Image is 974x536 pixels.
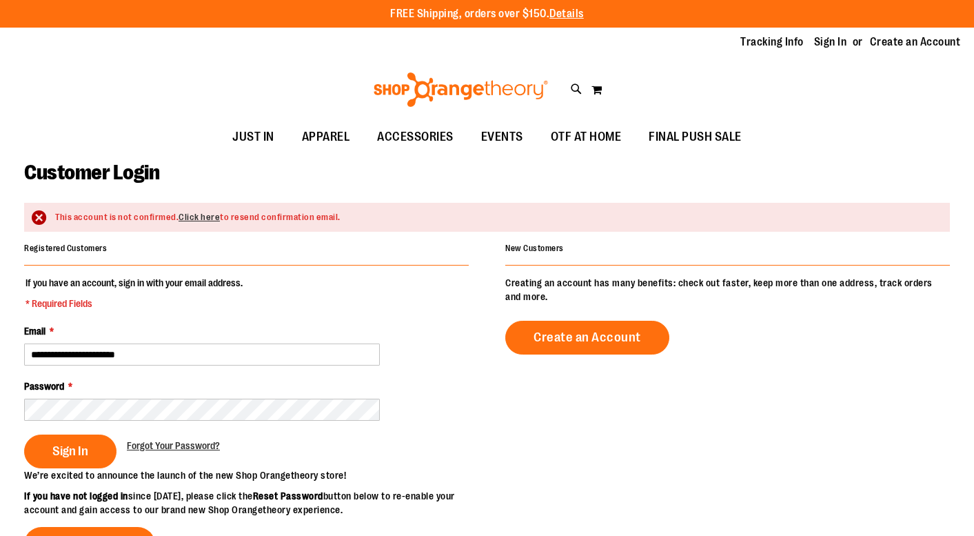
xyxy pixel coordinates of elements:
[505,321,669,355] a: Create an Account
[740,34,804,50] a: Tracking Info
[363,121,467,153] a: ACCESSORIES
[505,244,564,253] strong: New Customers
[24,326,45,337] span: Email
[481,121,523,152] span: EVENTS
[24,468,487,482] p: We’re excited to announce the launch of the new Shop Orangetheory store!
[253,490,323,502] strong: Reset Password
[24,381,64,392] span: Password
[302,121,350,152] span: APPAREL
[179,212,220,222] a: Click here
[127,440,220,451] span: Forgot Your Password?
[377,121,454,152] span: ACCESSORIES
[24,435,116,468] button: Sign In
[26,297,243,310] span: * Required Fields
[24,244,107,253] strong: Registered Customers
[24,161,159,184] span: Customer Login
[814,34,847,50] a: Sign In
[55,211,936,224] div: This account is not confirmed. to resend confirmation email.
[505,276,950,304] p: Creating an account has many benefits: check out faster, keep more than one address, track orders...
[288,121,364,153] a: APPAREL
[467,121,537,153] a: EVENTS
[219,121,288,153] a: JUST IN
[635,121,755,153] a: FINAL PUSH SALE
[390,6,584,22] p: FREE Shipping, orders over $150.
[24,276,244,310] legend: If you have an account, sign in with your email address.
[537,121,636,153] a: OTF AT HOME
[127,439,220,453] a: Forgot Your Password?
[551,121,622,152] span: OTF AT HOME
[649,121,742,152] span: FINAL PUSH SALE
[24,490,128,502] strong: If you have not logged in
[52,444,88,459] span: Sign In
[549,8,584,20] a: Details
[870,34,961,50] a: Create an Account
[232,121,274,152] span: JUST IN
[534,330,641,345] span: Create an Account
[372,72,550,107] img: Shop Orangetheory
[24,489,487,517] p: since [DATE], please click the button below to re-enable your account and gain access to our bran...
